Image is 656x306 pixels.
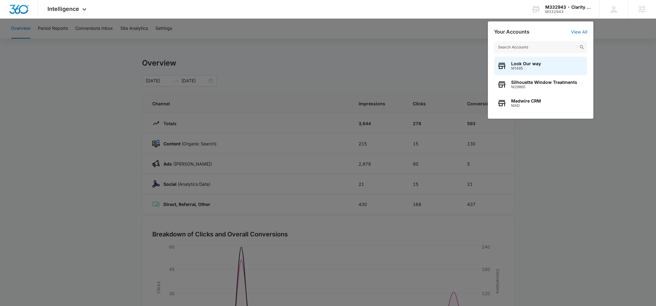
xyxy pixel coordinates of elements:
[511,80,577,85] span: Silhouette Window Treatments
[511,98,541,103] span: Madwire CRM
[47,6,79,12] span: Intelligence
[494,94,587,112] button: Madwire CRMMAD
[511,85,577,89] span: M29865
[494,75,587,94] button: Silhouette Window TreatmentsM29865
[494,57,587,75] button: Look Our wayM1485
[494,41,587,53] input: Search Accounts
[511,103,541,108] span: MAD
[511,66,541,71] span: M1485
[494,29,529,35] h2: Your Accounts
[545,10,591,14] div: account id
[545,5,591,10] div: account name
[511,61,541,66] span: Look Our way
[571,29,587,34] a: View All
